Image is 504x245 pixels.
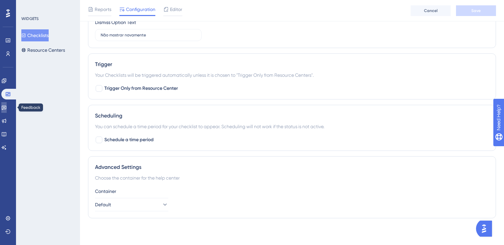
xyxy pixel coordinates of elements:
[101,33,196,37] input: Type the value
[21,16,39,21] div: WIDGETS
[95,122,489,131] div: You can schedule a time period for your checklist to appear. Scheduling will not work if the stat...
[95,187,489,195] div: Container
[104,136,154,144] span: Schedule a time period
[476,219,496,239] iframe: UserGuiding AI Assistant Launcher
[170,5,182,13] span: Editor
[471,8,481,13] span: Save
[456,5,496,16] button: Save
[95,18,136,26] div: Dismiss Option Text
[95,5,111,13] span: Reports
[126,5,155,13] span: Configuration
[104,84,178,92] span: Trigger Only from Resource Center
[424,8,438,13] span: Cancel
[95,60,489,68] div: Trigger
[95,71,489,79] div: Your Checklists will be triggered automatically unless it is chosen to "Trigger Only from Resourc...
[95,112,489,120] div: Scheduling
[21,29,49,41] button: Checklists
[95,174,489,182] div: Choose the container for the help center
[411,5,451,16] button: Cancel
[21,44,65,56] button: Resource Centers
[16,2,42,10] span: Need Help?
[95,201,111,209] span: Default
[95,163,489,171] div: Advanced Settings
[95,198,168,211] button: Default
